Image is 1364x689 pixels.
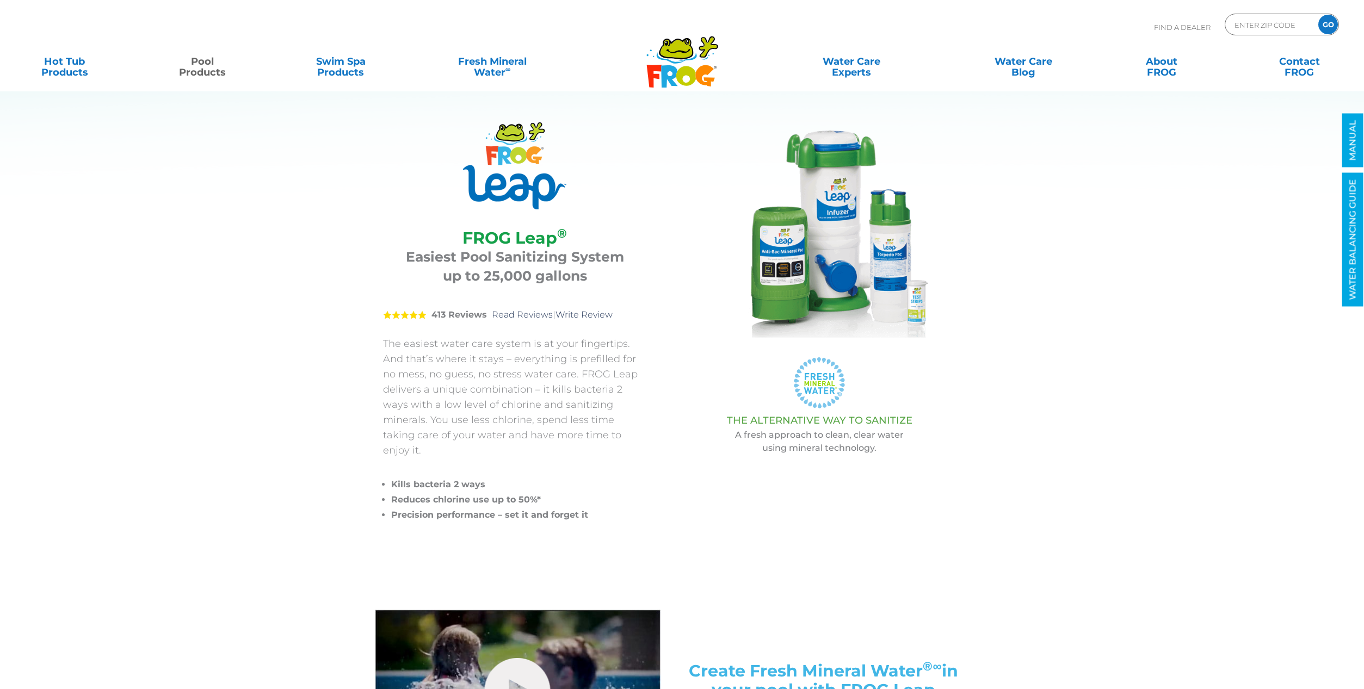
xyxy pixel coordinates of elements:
[383,294,647,336] div: |
[674,415,965,426] h3: THE ALTERNATIVE WAY TO SANITIZE
[383,311,427,319] span: 5
[425,51,559,72] a: Fresh MineralWater∞
[383,336,647,458] p: The easiest water care system is at your fingertips. And that’s where it stays – everything is pr...
[556,309,613,320] a: Write Review
[391,477,647,492] li: Kills bacteria 2 ways
[1246,51,1353,72] a: ContactFROG
[674,429,965,455] p: A fresh approach to clean, clear water using mineral technology.
[397,247,633,285] h3: Easiest Pool Sanitizing System up to 25,000 gallons
[287,51,394,72] a: Swim SpaProducts
[11,51,118,72] a: Hot TubProducts
[492,309,553,320] a: Read Reviews
[397,228,633,247] h2: FROG Leap
[557,226,567,241] sup: ®
[149,51,256,72] a: PoolProducts
[640,22,724,88] img: Frog Products Logo
[1154,14,1211,41] p: Find A Dealer
[970,51,1077,72] a: Water CareBlog
[463,122,566,209] img: Product Logo
[1318,15,1338,34] input: GO
[923,659,941,674] sup: ®∞
[1342,173,1363,307] a: WATER BALANCING GUIDE
[1342,114,1363,167] a: MANUAL
[505,65,511,73] sup: ∞
[391,507,647,523] li: Precision performance – set it and forget it
[1108,51,1215,72] a: AboutFROG
[431,309,487,320] strong: 413 Reviews
[391,492,647,507] li: Reduces chlorine use up to 50%*
[764,51,939,72] a: Water CareExperts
